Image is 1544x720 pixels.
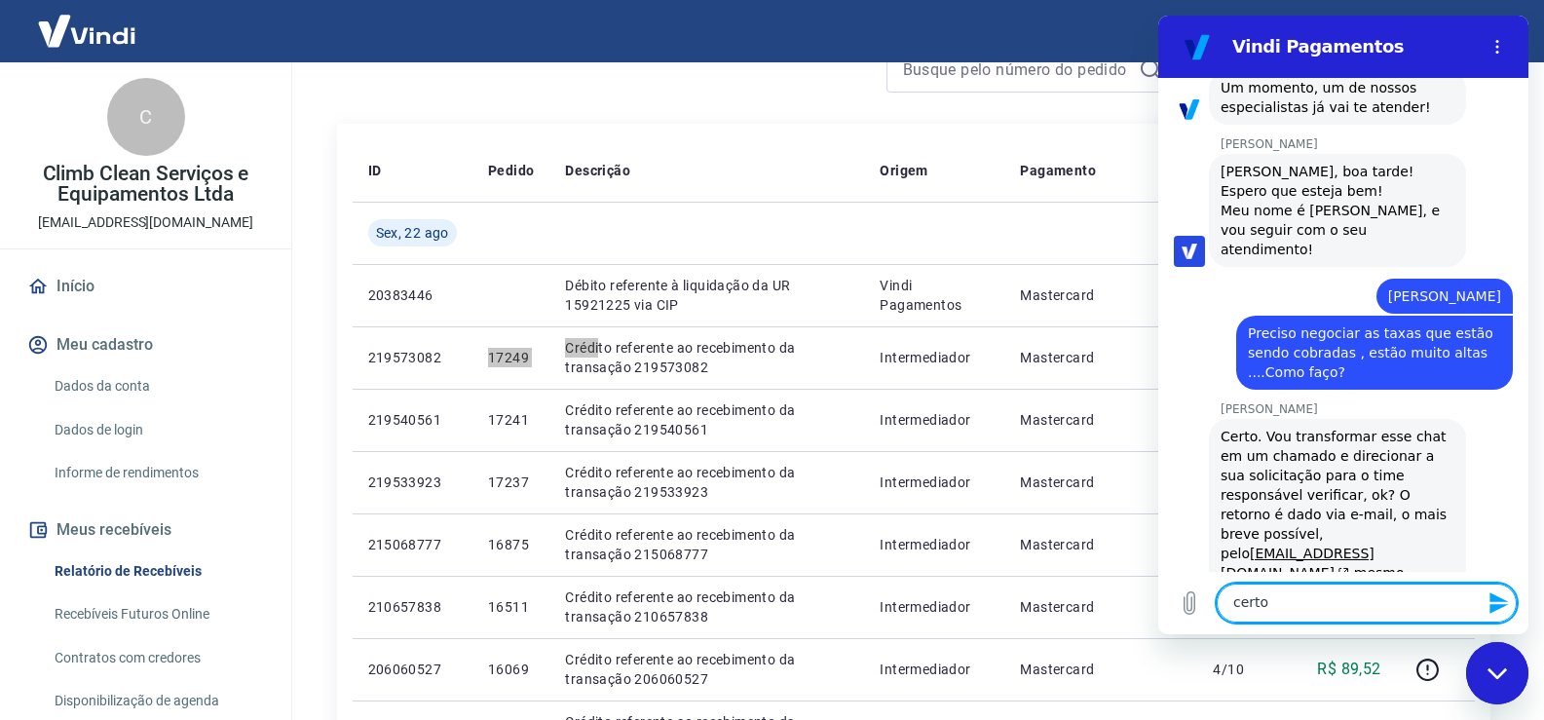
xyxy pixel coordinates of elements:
[368,161,382,180] p: ID
[1020,161,1096,180] p: Pagamento
[880,410,989,430] p: Intermediador
[1450,14,1521,50] button: Sair
[23,1,150,60] img: Vindi
[16,164,276,205] p: Climb Clean Serviços e Equipamentos Ltda
[880,660,989,679] p: Intermediador
[62,411,296,625] div: Certo. Vou transformar esse chat em um chamado e direcionar a sua solicitação para o time respons...
[903,55,1131,84] input: Busque pelo número do pedido
[488,161,534,180] p: Pedido
[880,597,989,617] p: Intermediador
[368,285,457,305] p: 20383446
[58,568,358,607] textarea: certo
[38,212,253,233] p: [EMAIL_ADDRESS][DOMAIN_NAME]
[1020,285,1182,305] p: Mastercard
[47,366,268,406] a: Dados da conta
[1020,597,1182,617] p: Mastercard
[488,473,534,492] p: 17237
[880,276,989,315] p: Vindi Pagamentos
[368,660,457,679] p: 206060527
[880,535,989,554] p: Intermediador
[488,597,534,617] p: 16511
[12,568,51,607] button: Carregar arquivo
[176,551,191,563] svg: (abre em uma nova aba)
[62,530,216,565] a: [EMAIL_ADDRESS][DOMAIN_NAME](abre em uma nova aba)
[1213,660,1270,679] p: 4/10
[565,650,848,689] p: Crédito referente ao recebimento da transação 206060527
[488,348,534,367] p: 17249
[23,509,268,551] button: Meus recebíveis
[1020,348,1182,367] p: Mastercard
[368,597,457,617] p: 210657838
[880,473,989,492] p: Intermediador
[47,638,268,678] a: Contratos com credores
[1317,658,1380,681] p: R$ 89,52
[565,161,630,180] p: Descrição
[488,660,534,679] p: 16069
[880,161,927,180] p: Origem
[1020,660,1182,679] p: Mastercard
[376,223,449,243] span: Sex, 22 ago
[565,463,848,502] p: Crédito referente ao recebimento da transação 219533923
[320,568,358,607] button: Enviar mensagem
[47,594,268,634] a: Recebíveis Futuros Online
[565,587,848,626] p: Crédito referente ao recebimento da transação 210657838
[368,473,457,492] p: 219533923
[488,410,534,430] p: 17241
[488,535,534,554] p: 16875
[368,535,457,554] p: 215068777
[368,348,457,367] p: 219573082
[565,338,848,377] p: Crédito referente ao recebimento da transação 219573082
[107,78,185,156] div: C
[23,265,268,308] a: Início
[565,400,848,439] p: Crédito referente ao recebimento da transação 219540561
[880,348,989,367] p: Intermediador
[1020,535,1182,554] p: Mastercard
[1466,642,1528,704] iframe: Botão para abrir a janela de mensagens, conversa em andamento
[47,551,268,591] a: Relatório de Recebíveis
[1020,410,1182,430] p: Mastercard
[565,525,848,564] p: Crédito referente ao recebimento da transação 215068777
[23,323,268,366] button: Meu cadastro
[1158,16,1528,634] iframe: Janela de mensagens
[565,276,848,315] p: Débito referente à liquidação da UR 15921225 via CIP
[47,453,268,493] a: Informe de rendimentos
[368,410,457,430] p: 219540561
[47,410,268,450] a: Dados de login
[1020,473,1182,492] p: Mastercard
